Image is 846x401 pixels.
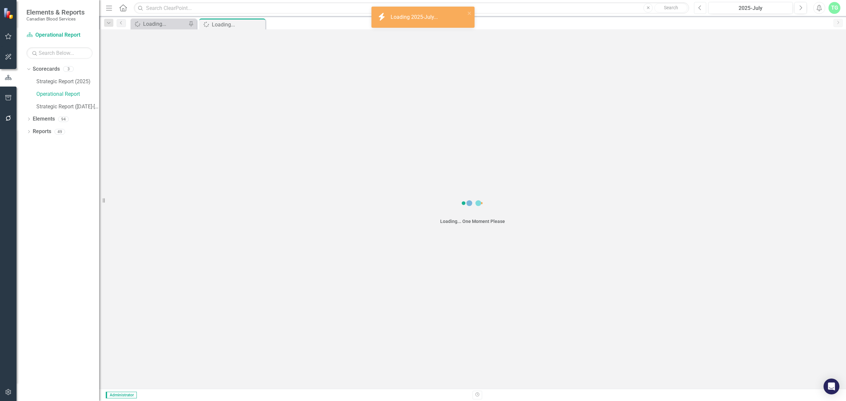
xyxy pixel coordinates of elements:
[654,3,687,13] button: Search
[212,20,264,29] div: Loading...
[55,129,65,134] div: 49
[33,128,51,135] a: Reports
[440,218,505,225] div: Loading... One Moment Please
[106,392,137,398] span: Administrator
[3,8,15,19] img: ClearPoint Strategy
[132,20,187,28] a: Loading...
[63,66,74,72] div: 3
[26,31,93,39] a: Operational Report
[26,47,93,59] input: Search Below...
[467,9,472,17] button: close
[36,91,99,98] a: Operational Report
[828,2,840,14] button: TG
[36,103,99,111] a: Strategic Report ([DATE]-[DATE]) (Archive)
[711,4,790,12] div: 2025-July
[143,20,187,28] div: Loading...
[58,116,69,122] div: 94
[33,115,55,123] a: Elements
[33,65,60,73] a: Scorecards
[824,379,839,394] div: Open Intercom Messenger
[708,2,793,14] button: 2025-July
[36,78,99,86] a: Strategic Report (2025)
[391,14,440,21] div: Loading 2025-July...
[134,2,689,14] input: Search ClearPoint...
[26,8,85,16] span: Elements & Reports
[26,16,85,21] small: Canadian Blood Services
[664,5,678,10] span: Search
